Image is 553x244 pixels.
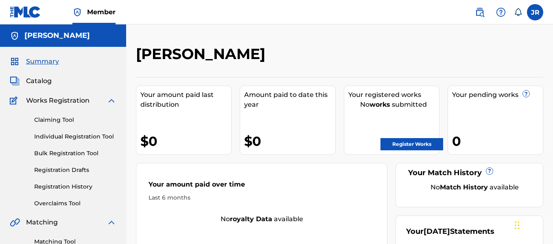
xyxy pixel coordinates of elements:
div: Your amount paid over time [149,180,375,193]
div: Last 6 months [149,193,375,202]
div: No available [136,214,387,224]
a: Registration History [34,182,116,191]
a: Public Search [472,4,488,20]
div: Amount paid to date this year [244,90,335,110]
span: [DATE] [424,227,450,236]
div: 0 [452,132,543,150]
strong: Match History [440,183,488,191]
a: Claiming Tool [34,116,116,124]
img: Matching [10,218,20,227]
div: Your registered works [348,90,439,100]
img: MLC Logo [10,6,41,18]
a: Register Works [380,138,443,150]
img: expand [107,218,116,227]
span: ? [523,90,529,97]
strong: royalty data [230,215,272,223]
div: Your amount paid last distribution [140,90,231,110]
span: ? [486,168,493,174]
strong: works [369,101,390,108]
a: Registration Drafts [34,166,116,174]
a: Individual Registration Tool [34,132,116,141]
div: Your pending works [452,90,543,100]
img: Catalog [10,76,20,86]
img: Summary [10,57,20,66]
img: help [496,7,506,17]
span: Catalog [26,76,52,86]
img: Accounts [10,31,20,41]
div: Your Match History [406,167,533,178]
h5: Jill Riley [24,31,90,40]
a: Overclaims Tool [34,199,116,208]
div: Drag [515,213,520,237]
span: Summary [26,57,59,66]
img: Works Registration [10,96,20,106]
img: expand [107,96,116,106]
img: Top Rightsholder [72,7,82,17]
div: User Menu [527,4,543,20]
span: Matching [26,218,58,227]
span: Works Registration [26,96,90,106]
div: Help [493,4,509,20]
iframe: Chat Widget [512,205,553,244]
a: SummarySummary [10,57,59,66]
div: Your Statements [406,226,494,237]
a: CatalogCatalog [10,76,52,86]
h2: [PERSON_NAME] [136,45,269,63]
a: Bulk Registration Tool [34,149,116,158]
span: Member [87,7,116,17]
img: search [475,7,485,17]
iframe: Resource Center [530,143,553,208]
div: Notifications [514,8,522,16]
div: No available [416,182,533,192]
div: No submitted [348,100,439,110]
div: $0 [244,132,335,150]
div: $0 [140,132,231,150]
